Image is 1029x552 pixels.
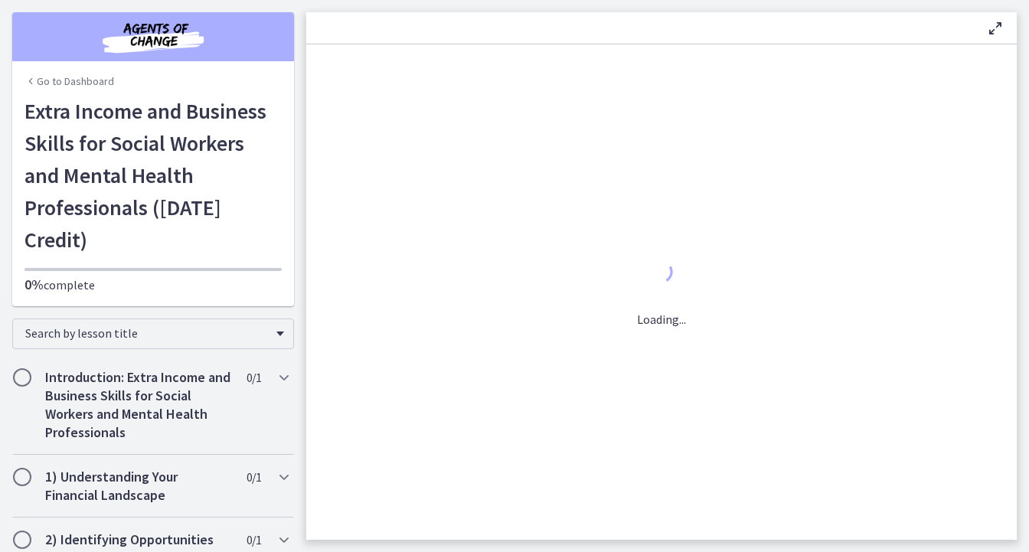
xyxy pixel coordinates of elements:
[24,276,282,294] p: complete
[24,276,44,293] span: 0%
[45,468,232,505] h2: 1) Understanding Your Financial Landscape
[12,318,294,349] div: Search by lesson title
[61,18,245,55] img: Agents of Change
[24,95,282,256] h1: Extra Income and Business Skills for Social Workers and Mental Health Professionals ([DATE] Credit)
[45,368,232,442] h2: Introduction: Extra Income and Business Skills for Social Workers and Mental Health Professionals
[247,531,261,549] span: 0 / 1
[637,310,686,328] p: Loading...
[25,325,269,341] span: Search by lesson title
[637,256,686,292] div: 1
[247,368,261,387] span: 0 / 1
[247,468,261,486] span: 0 / 1
[24,73,114,89] a: Go to Dashboard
